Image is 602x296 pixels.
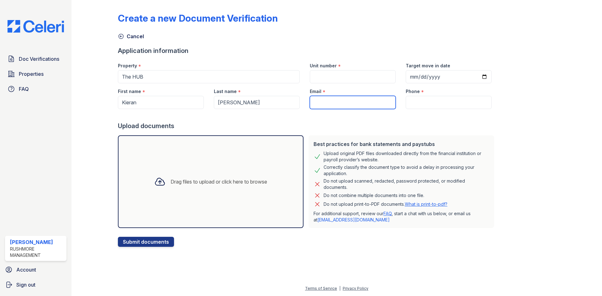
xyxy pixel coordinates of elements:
span: FAQ [19,85,29,93]
div: Correctly classify the document type to avoid a delay in processing your application. [324,164,489,177]
a: [EMAIL_ADDRESS][DOMAIN_NAME] [317,217,390,222]
label: Target move in date [406,63,450,69]
a: Cancel [118,33,144,40]
div: Best practices for bank statements and paystubs [314,140,489,148]
span: Properties [19,70,44,78]
label: Phone [406,88,420,95]
p: Do not upload print-to-PDF documents. [324,201,447,207]
label: Property [118,63,137,69]
label: Last name [214,88,237,95]
label: First name [118,88,141,95]
img: CE_Logo_Blue-a8612792a0a2168367f1c8372b55b34899dd931a85d93a1a3d3e32e68fde9ad4.png [3,20,69,33]
p: For additional support, review our , start a chat with us below, or email us at [314,210,489,223]
div: Drag files to upload or click here to browse [171,178,267,185]
a: FAQ [5,83,66,95]
a: Terms of Service [305,286,337,291]
a: Account [3,263,69,276]
div: Do not combine multiple documents into one file. [324,192,424,199]
div: [PERSON_NAME] [10,238,64,246]
a: FAQ [383,211,392,216]
label: Unit number [310,63,337,69]
span: Sign out [16,281,35,288]
div: Upload documents [118,122,497,130]
a: Sign out [3,278,69,291]
span: Doc Verifications [19,55,59,63]
label: Email [310,88,321,95]
div: Rushmore Management [10,246,64,258]
a: Privacy Policy [343,286,368,291]
div: Application information [118,46,497,55]
a: What is print-to-pdf? [405,201,447,207]
span: Account [16,266,36,273]
a: Properties [5,68,66,80]
a: Doc Verifications [5,53,66,65]
div: Upload original PDF files downloaded directly from the financial institution or payroll provider’... [324,150,489,163]
div: Create a new Document Verification [118,13,278,24]
div: Do not upload scanned, redacted, password protected, or modified documents. [324,178,489,190]
button: Submit documents [118,237,174,247]
div: | [339,286,341,291]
